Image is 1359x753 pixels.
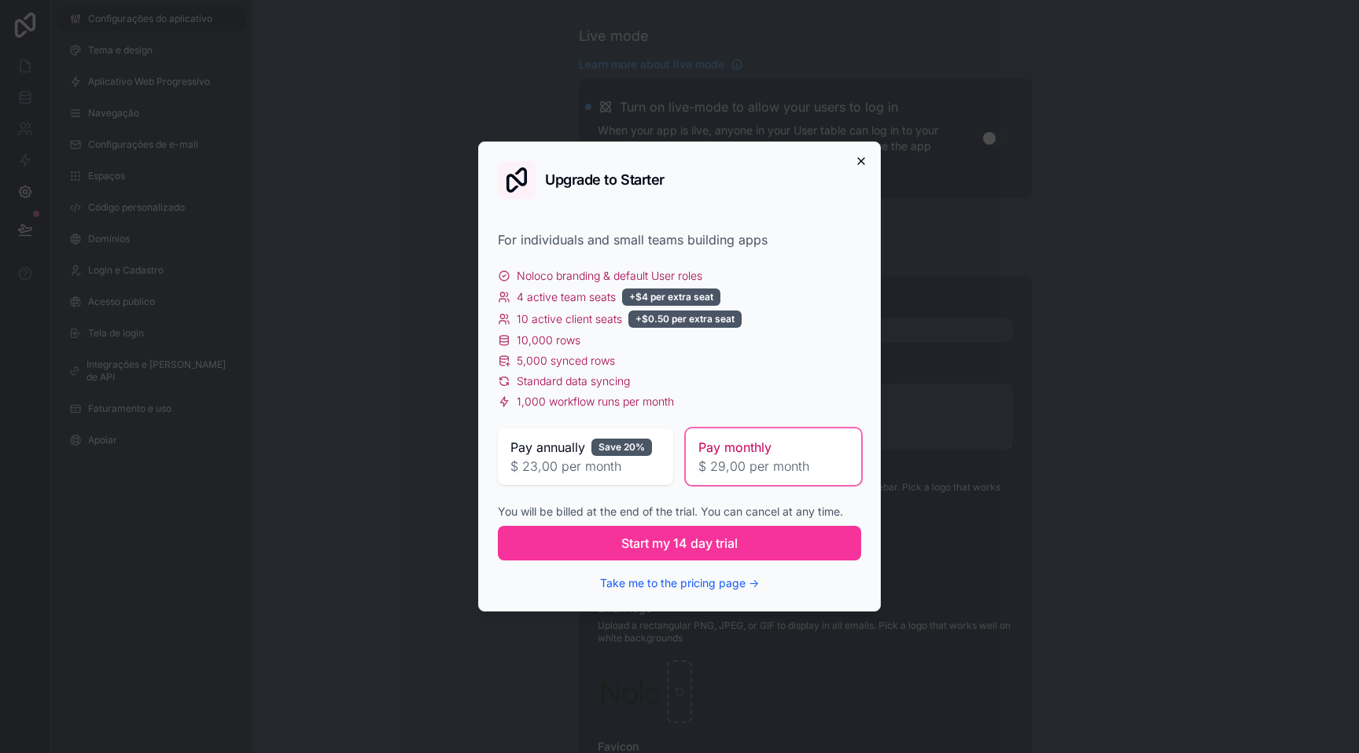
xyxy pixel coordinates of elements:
span: 1,000 workflow runs per month [517,394,674,410]
span: $ 29,00 per month [698,457,849,476]
span: Standard data syncing [517,373,630,389]
span: Pay monthly [698,438,772,457]
div: You will be billed at the end of the trial. You can cancel at any time. [498,504,861,520]
div: For individuals and small teams building apps [498,230,861,249]
span: Noloco branding & default User roles [517,268,702,284]
div: Save 20% [591,439,652,456]
div: +$4 per extra seat [622,288,720,306]
div: +$0.50 per extra seat [628,310,742,328]
button: Start my 14 day trial [498,526,861,560]
span: 10,000 rows [517,332,580,348]
h2: Upgrade to Starter [545,173,665,187]
span: Start my 14 day trial [621,534,738,553]
button: Take me to the pricing page → [600,575,759,591]
span: 5,000 synced rows [517,353,615,369]
span: 10 active client seats [517,311,622,327]
span: 4 active team seats [517,289,616,305]
span: Pay annually [510,438,585,457]
span: $ 23,00 per month [510,457,661,476]
button: Close [855,155,867,167]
